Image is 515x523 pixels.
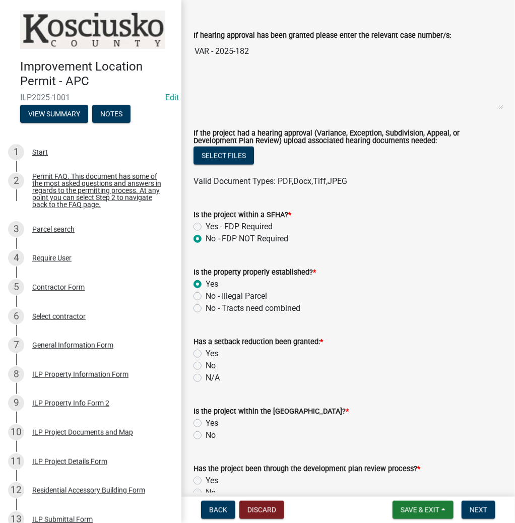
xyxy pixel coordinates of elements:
[8,279,24,295] div: 5
[20,59,173,89] h4: Improvement Location Permit - APC
[92,105,131,123] button: Notes
[206,290,267,302] label: No - Illegal Parcel
[194,130,503,145] label: If the project had a hearing approval (Variance, Exception, Subdivision, Appeal, or Development P...
[194,176,347,186] span: Valid Document Types: PDF,Docx,Tiff,JPEG
[32,254,72,261] div: Require User
[462,501,495,519] button: Next
[206,348,218,360] label: Yes
[194,269,316,276] label: Is the property properly established?
[239,501,284,519] button: Discard
[206,372,220,384] label: N/A
[393,501,454,519] button: Save & Exit
[206,360,216,372] label: No
[206,233,288,245] label: No - FDP NOT Required
[32,342,113,349] div: General Information Form
[20,93,161,102] span: ILP2025-1001
[194,212,291,219] label: Is the project within a SFHA?
[194,339,323,346] label: Has a setback reduction been granted:
[201,501,235,519] button: Back
[20,110,88,118] wm-modal-confirm: Summary
[32,149,48,156] div: Start
[194,41,503,110] textarea: VAR - 2025-182
[8,250,24,266] div: 4
[401,506,439,514] span: Save & Exit
[206,429,216,441] label: No
[206,487,216,499] label: No
[8,395,24,411] div: 9
[32,400,109,407] div: ILP Property Info Form 2
[8,337,24,353] div: 7
[206,278,218,290] label: Yes
[8,453,24,470] div: 11
[20,11,165,49] img: Kosciusko County, Indiana
[32,284,85,291] div: Contractor Form
[209,506,227,514] span: Back
[32,458,107,465] div: ILP Project Details Form
[194,147,254,165] button: Select files
[8,482,24,498] div: 12
[206,302,300,314] label: No - Tracts need combined
[8,221,24,237] div: 3
[8,366,24,382] div: 8
[32,173,165,208] div: Permit FAQ. This document has some of the most asked questions and answers in regards to the perm...
[8,173,24,189] div: 2
[32,487,145,494] div: Residential Accessory Building Form
[20,105,88,123] button: View Summary
[8,308,24,324] div: 6
[165,93,179,102] wm-modal-confirm: Edit Application Number
[470,506,487,514] span: Next
[165,93,179,102] a: Edit
[8,144,24,160] div: 1
[194,408,349,415] label: Is the project within the [GEOGRAPHIC_DATA]?
[32,429,133,436] div: ILP Project Documents and Map
[194,466,420,473] label: Has the project been through the development plan review process?
[92,110,131,118] wm-modal-confirm: Notes
[8,424,24,440] div: 10
[206,417,218,429] label: Yes
[32,371,128,378] div: ILP Property Information Form
[32,516,93,523] div: ILP Submittal Form
[206,475,218,487] label: Yes
[194,32,451,39] label: If hearing approval has been granted please enter the relevant case number/s:
[32,226,75,233] div: Parcel search
[32,313,86,320] div: Select contractor
[206,221,273,233] label: Yes - FDP Required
